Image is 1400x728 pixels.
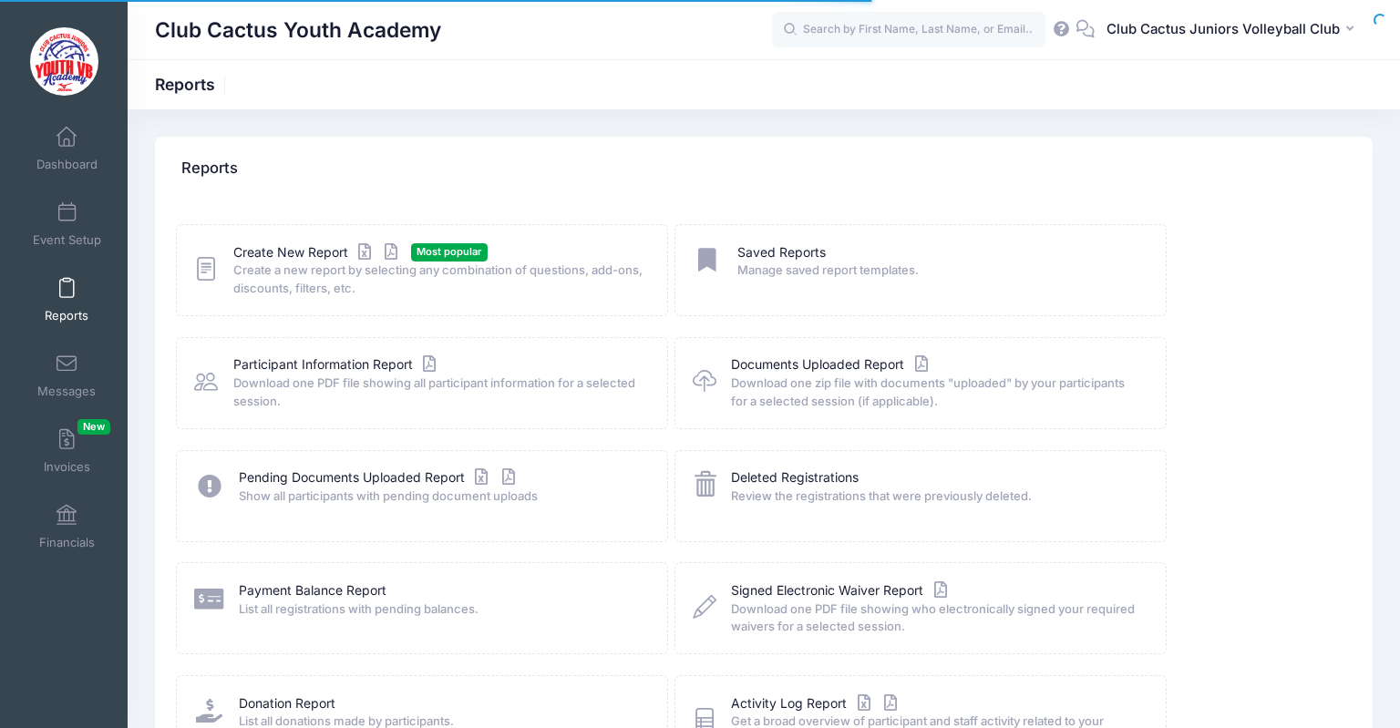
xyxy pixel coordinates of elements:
a: Dashboard [24,117,110,180]
span: Messages [37,384,96,399]
span: List all registrations with pending balances. [239,600,643,619]
span: New [77,419,110,435]
a: Signed Electronic Waiver Report [731,581,951,600]
span: Invoices [44,459,90,475]
a: Pending Documents Uploaded Report [239,468,520,487]
a: Participant Information Report [233,355,440,374]
img: Club Cactus Youth Academy [30,27,98,96]
a: Event Setup [24,192,110,256]
span: Event Setup [33,232,101,248]
span: Create a new report by selecting any combination of questions, add-ons, discounts, filters, etc. [233,261,644,297]
a: Donation Report [239,694,335,713]
a: Documents Uploaded Report [731,355,932,374]
span: Show all participants with pending document uploads [239,487,643,506]
span: Club Cactus Juniors Volleyball Club [1107,19,1340,39]
input: Search by First Name, Last Name, or Email... [772,12,1045,48]
span: Review the registrations that were previously deleted. [731,487,1142,506]
span: Download one PDF file showing who electronically signed your required waivers for a selected sess... [731,600,1142,636]
span: Manage saved report templates. [737,261,1142,280]
span: Reports [45,308,88,323]
button: Club Cactus Juniors Volleyball Club [1095,9,1373,51]
span: Dashboard [36,157,98,172]
h1: Reports [155,75,231,94]
a: Activity Log Report [731,694,901,713]
a: InvoicesNew [24,419,110,483]
h1: Club Cactus Youth Academy [155,9,441,51]
span: Financials [39,535,95,550]
a: Deleted Registrations [731,468,859,487]
h4: Reports [181,143,238,195]
a: Financials [24,495,110,559]
a: Payment Balance Report [239,581,386,600]
a: Create New Report [233,243,403,262]
span: Most popular [411,243,488,261]
a: Reports [24,268,110,332]
a: Saved Reports [737,243,826,262]
span: Download one zip file with documents "uploaded" by your participants for a selected session (if a... [731,374,1142,410]
a: Messages [24,343,110,407]
span: Download one PDF file showing all participant information for a selected session. [233,374,644,410]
